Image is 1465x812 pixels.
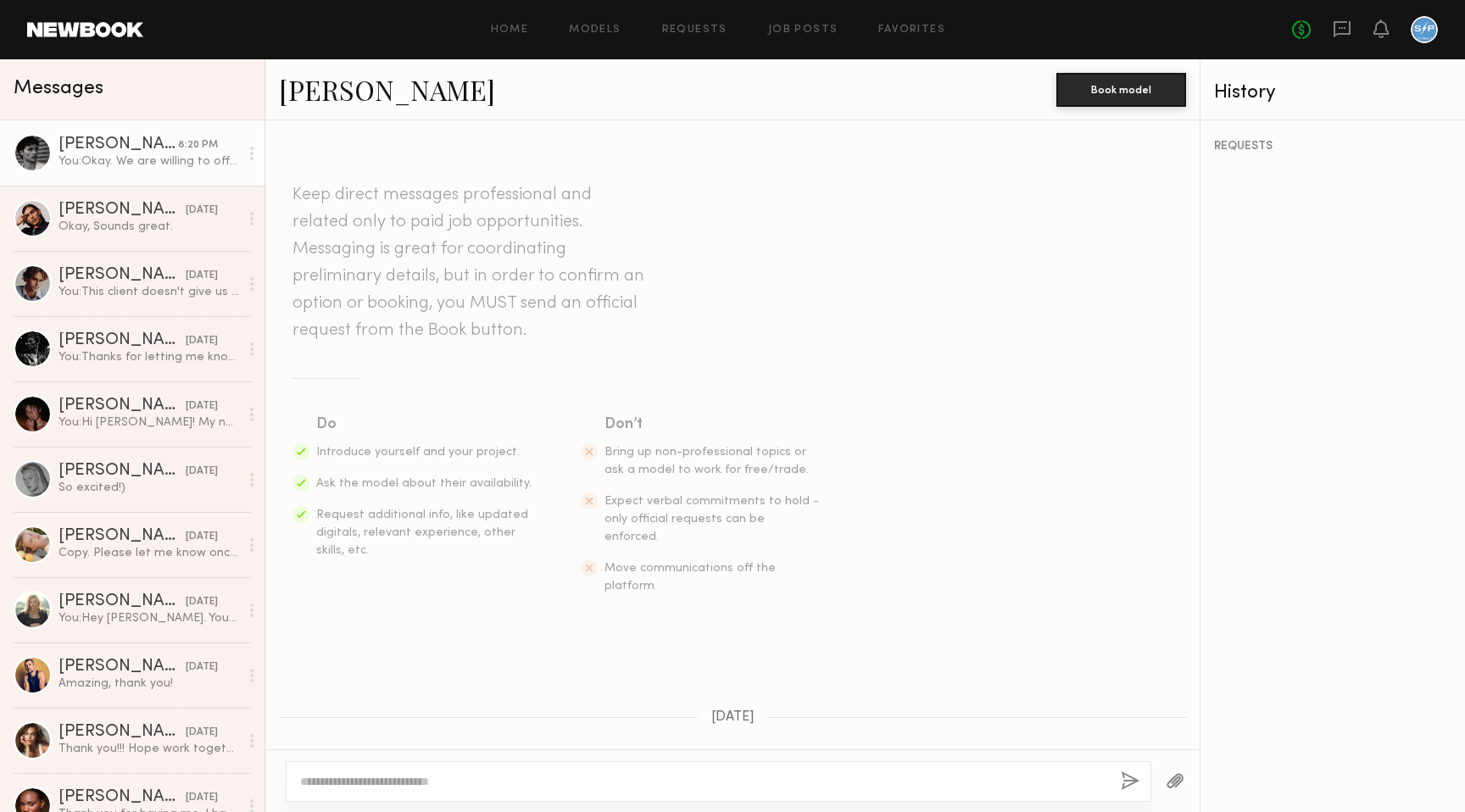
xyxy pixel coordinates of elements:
[58,267,186,284] div: [PERSON_NAME]
[58,724,186,741] div: [PERSON_NAME]
[58,349,239,365] div: You: Thanks for letting me know! We are set for the 24th, so that's okay. Appreciate it and good ...
[491,25,529,36] a: Home
[186,464,218,480] div: [DATE]
[58,332,186,349] div: [PERSON_NAME]
[711,710,755,725] span: [DATE]
[316,447,520,458] span: Introduce yourself and your project.
[768,25,838,36] a: Job Posts
[569,25,621,36] a: Models
[186,725,218,741] div: [DATE]
[878,25,945,36] a: Favorites
[186,790,218,806] div: [DATE]
[58,593,186,610] div: [PERSON_NAME]
[1056,73,1186,107] button: Book model
[1056,81,1186,96] a: Book model
[186,594,218,610] div: [DATE]
[58,284,239,300] div: You: This client doesn't give us much to work with. I can only offer your day rate at most.
[58,545,239,561] div: Copy. Please let me know once you have more details. My cell just in case [PHONE_NUMBER]
[604,447,809,476] span: Bring up non-professional topics or ask a model to work for free/trade.
[662,25,727,36] a: Requests
[58,659,186,676] div: [PERSON_NAME]
[58,414,239,431] div: You: Hi [PERSON_NAME]! My name's [PERSON_NAME] and I'm the production coordinator at [PERSON_NAME...
[14,79,103,98] span: Messages
[604,496,819,542] span: Expect verbal commitments to hold - only official requests can be enforced.
[58,153,239,170] div: You: Okay. We are willing to offer more for the unlimited usage. Would you accept an additional $...
[58,202,186,219] div: [PERSON_NAME]
[186,203,218,219] div: [DATE]
[316,509,528,556] span: Request additional info, like updated digitals, relevant experience, other skills, etc.
[316,413,533,437] div: Do
[58,676,239,692] div: Amazing, thank you!
[58,741,239,757] div: Thank you!!! Hope work together again 💘
[186,659,218,676] div: [DATE]
[58,219,239,235] div: Okay, Sounds great.
[1214,83,1451,103] div: History
[178,137,218,153] div: 8:20 PM
[316,478,532,489] span: Ask the model about their availability.
[604,563,776,592] span: Move communications off the platform.
[279,71,495,108] a: [PERSON_NAME]
[1214,141,1451,153] div: REQUESTS
[186,398,218,414] div: [DATE]
[186,333,218,349] div: [DATE]
[186,529,218,545] div: [DATE]
[292,181,649,344] header: Keep direct messages professional and related only to paid job opportunities. Messaging is great ...
[58,398,186,414] div: [PERSON_NAME]
[58,480,239,496] div: So excited!)
[58,789,186,806] div: [PERSON_NAME]
[58,610,239,626] div: You: Hey [PERSON_NAME]. Your schedule is probably packed, so I hope you get to see these messages...
[604,413,822,437] div: Don’t
[58,463,186,480] div: [PERSON_NAME]
[186,268,218,284] div: [DATE]
[58,136,178,153] div: [PERSON_NAME]
[58,528,186,545] div: [PERSON_NAME]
